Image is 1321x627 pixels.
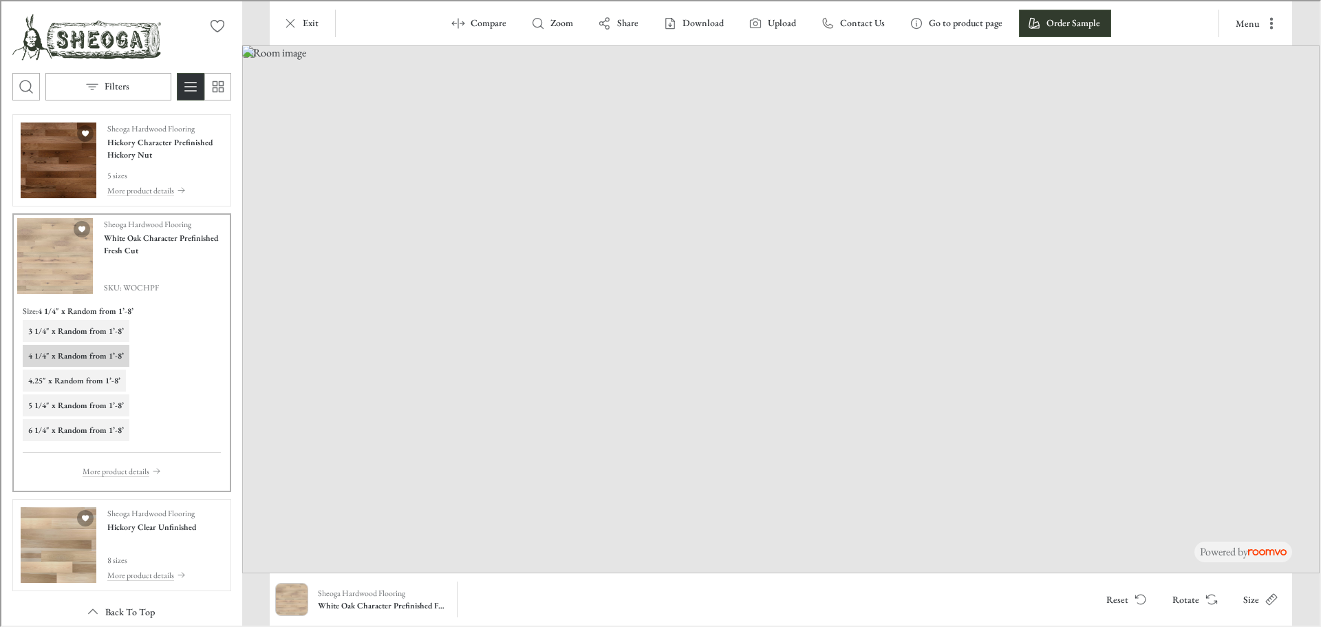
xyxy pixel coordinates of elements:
span: SKU: WOCHPF [103,280,225,293]
h4: Hickory Character Prefinished Hickory Nut [106,135,222,160]
p: Compare [469,15,505,29]
div: Product List Mode Selector [175,72,230,99]
button: Go to product page [900,8,1012,36]
img: Room image [241,44,1318,572]
h6: 6 1/4" x Random from 1’-8’ [27,423,122,435]
img: Hickory Clear Unfinished. Link opens in a new window. [19,506,95,582]
p: Download [681,15,722,29]
button: More product details [106,566,195,582]
button: Exit [274,8,328,36]
p: More product details [81,464,148,476]
div: The visualizer is powered by Roomvo. [1199,543,1285,558]
p: More product details [106,568,173,580]
button: Open size menu [1231,584,1285,612]
button: Share [588,8,648,36]
button: Show details for White Oak Character Prefinished Fresh Cut [312,582,450,615]
button: Zoom room image [522,8,583,36]
p: Sheoga Hardwood Flooring [106,506,193,518]
button: Add Hickory Clear Unfinished to favorites [76,509,92,525]
p: Sheoga Hardwood Flooring [316,586,404,598]
p: More product details [106,183,173,195]
button: Reset product [1094,584,1154,612]
button: Open search box [11,72,39,99]
img: Logo representing Sheoga Hardwood Flooring. [11,11,160,61]
h4: Hickory Clear Unfinished [106,520,195,532]
button: Download [654,8,733,36]
h6: 4 1/4" x Random from 1’-8’ [27,348,122,361]
p: Exit [301,15,317,29]
h4: White Oak Character Prefinished Fresh Cut [103,231,225,255]
button: View size format 3 1/4" x Random from 1’-8’ [21,319,128,341]
label: Upload [766,15,795,29]
button: Contact Us [811,8,894,36]
h6: 5 1/4" x Random from 1’-8’ [27,398,122,410]
p: Powered by [1199,543,1285,558]
div: See Hickory Character Prefinished Hickory Nut in the room [11,113,230,205]
button: Switch to detail view [175,72,203,99]
button: Add Hickory Character Prefinished Hickory Nut to favorites [76,124,92,140]
button: Switch to simple view [202,72,230,99]
p: Filters [103,78,128,92]
button: Upload a picture of your room [739,8,806,36]
button: Open the filters menu [44,72,170,99]
h6: 3 1/4" x Random from 1’-8’ [27,323,122,336]
button: No favorites [202,11,230,39]
button: More actions [1223,8,1285,36]
p: Go to product page [927,15,1001,29]
button: View size format 6 1/4" x Random from 1’-8’ [21,418,128,440]
button: View size format 4.25" x Random from 1’-8’ [21,368,125,390]
button: View size format 4 1/4" x Random from 1’-8’ [21,343,128,365]
p: Zoom [549,15,572,29]
button: Enter compare mode [442,8,516,36]
p: Sheoga Hardwood Flooring [106,121,193,134]
div: Product sizes [21,304,219,440]
p: 8 sizes [106,553,195,565]
p: Contact Us [839,15,883,29]
img: roomvo_wordmark.svg [1247,548,1285,554]
h6: 4.25" x Random from 1’-8’ [27,373,119,385]
h6: 4 1/4" x Random from 1’-8’ [36,304,132,316]
p: Order Sample [1045,15,1099,29]
button: Add White Oak Character Prefinished Fresh Cut to favorites [72,220,89,236]
h6: Size : [21,304,36,316]
div: See Hickory Clear Unfinished in the room [11,498,230,590]
button: More product details [106,182,222,197]
img: White Oak Character Prefinished Fresh Cut. Link opens in a new window. [16,217,92,293]
h6: White Oak Character Prefinished Fresh Cut [316,598,446,610]
button: View size format 5 1/4" x Random from 1’-8’ [21,393,128,415]
button: Rotate Surface [1160,584,1225,612]
button: More product details [81,463,160,478]
p: Share [616,15,637,29]
img: Hickory Character Prefinished Hickory Nut. Link opens in a new window. [19,121,95,197]
a: Go to Sheoga Hardwood Flooring's website. [11,11,160,61]
button: Scroll back to the beginning [11,597,230,624]
button: Order Sample [1018,8,1110,36]
p: Sheoga Hardwood Flooring [103,217,190,229]
p: 5 sizes [106,168,222,180]
img: White Oak Character Prefinished Fresh Cut [275,582,306,614]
